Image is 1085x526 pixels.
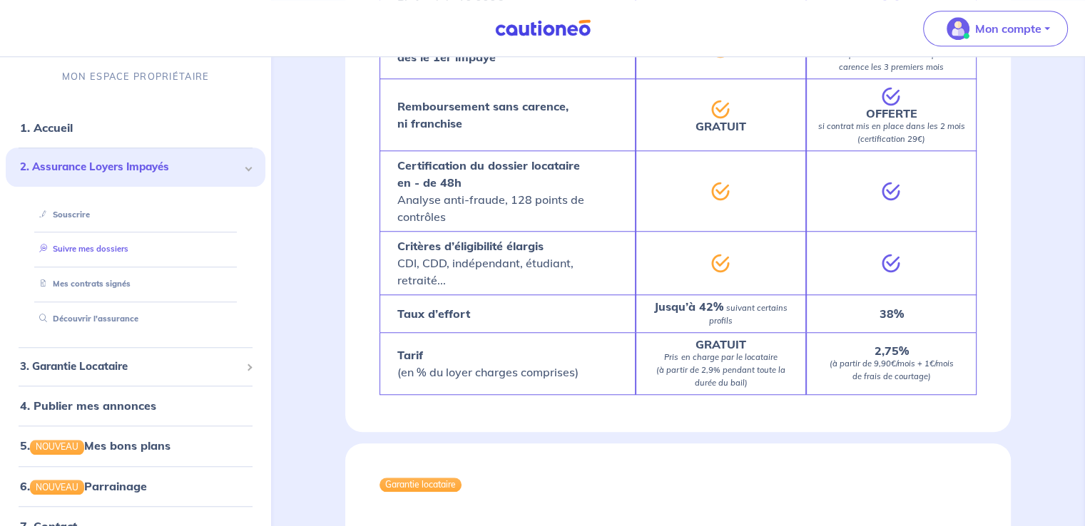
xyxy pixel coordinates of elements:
p: (en % du loyer charges comprises) [397,346,579,381]
div: 3. Garantie Locataire [6,353,265,381]
a: 6.NOUVEAUParrainage [20,478,147,493]
strong: GRATUIT [696,119,746,133]
p: CDI, CDD, indépendant, étudiant, retraité... [397,237,618,289]
div: Découvrir l'assurance [23,307,248,331]
em: (à partir de 9,90€/mois + 1€/mois de frais de courtage) [829,359,953,381]
div: Garantie locataire [380,478,462,492]
div: Mes contrats signés [23,272,248,296]
span: 2. Assurance Loyers Impayés [20,159,240,175]
div: Suivre mes dossiers [23,237,248,261]
strong: Critères d’éligibilité élargis [397,239,544,253]
div: 2. Assurance Loyers Impayés [6,148,265,187]
a: 4. Publier mes annonces [20,398,156,413]
a: Découvrir l'assurance [34,314,138,324]
a: 1. Accueil [20,120,73,135]
em: si contrat mis en place dans les 2 mois (certification 29€) [817,121,964,144]
em: Pris en charge par le locataire (à partir de 2,9% pendant toute la durée du bail) [656,352,785,388]
div: 6.NOUVEAUParrainage [6,471,265,500]
strong: GRATUIT [696,337,746,351]
a: Mes contrats signés [34,279,131,289]
div: 5.NOUVEAUMes bons plans [6,431,265,460]
strong: Remboursement sans carence, ni franchise [397,99,569,130]
strong: 38% [879,306,903,321]
a: Souscrire [34,209,90,219]
div: 4. Publier mes annonces [6,391,265,420]
strong: 2,75% [874,344,908,358]
div: Souscrire [23,202,248,226]
p: Analyse anti-fraude, 128 points de contrôles [397,157,618,225]
div: 1. Accueil [6,113,265,142]
button: illu_account_valid_menu.svgMon compte [923,11,1068,46]
p: Mon compte [975,20,1041,37]
p: MON ESPACE PROPRIÉTAIRE [62,70,209,83]
a: Suivre mes dossiers [34,244,128,254]
img: illu_account_valid_menu.svg [947,17,969,40]
strong: Taux d’effort [397,306,470,321]
strong: OFFERTE [865,106,917,120]
img: Cautioneo [489,19,596,37]
a: 5.NOUVEAUMes bons plans [20,438,170,453]
strong: Jusqu’à 42% [654,299,723,314]
strong: Tarif [397,348,423,362]
em: suivant certains profils [709,303,788,326]
strong: Certification du dossier locataire en - de 48h [397,158,580,190]
span: 3. Garantie Locataire [20,359,240,375]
